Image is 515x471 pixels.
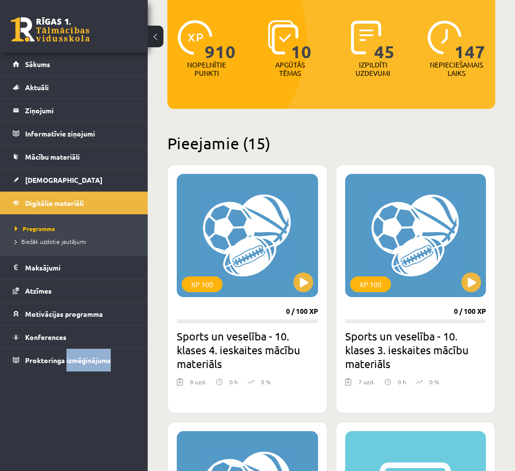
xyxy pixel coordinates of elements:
[291,20,312,61] span: 10
[25,152,80,161] span: Mācību materiāli
[351,20,382,55] img: icon-completed-tasks-ad58ae20a441b2904462921112bc710f1caf180af7a3daa7317a5a94f2d26646.svg
[430,61,483,77] p: Nepieciešamais laiks
[25,199,84,207] span: Digitālie materiāli
[25,286,52,295] span: Atzīmes
[25,333,66,341] span: Konferences
[25,309,103,318] span: Motivācijas programma
[354,61,392,77] p: Izpildīti uzdevumi
[25,83,49,92] span: Aktuāli
[229,377,238,386] p: 0 h
[13,279,135,302] a: Atzīmes
[25,356,111,365] span: Proktoringa izmēģinājums
[13,53,135,75] a: Sākums
[177,329,318,370] h2: Sports un veselība - 10. klases 4. ieskaites mācību materiāls
[13,303,135,325] a: Motivācijas programma
[350,276,391,292] div: XP 100
[427,20,462,55] img: icon-clock-7be60019b62300814b6bd22b8e044499b485619524d84068768e800edab66f18.svg
[13,76,135,99] a: Aktuāli
[182,276,223,292] div: XP 100
[178,20,212,55] img: icon-xp-0682a9bc20223a9ccc6f5883a126b849a74cddfe5390d2b41b4391c66f2066e7.svg
[261,377,271,386] p: 0 %
[25,99,135,122] legend: Ziņojumi
[398,377,406,386] p: 0 h
[25,60,50,68] span: Sākums
[454,20,485,61] span: 147
[13,256,135,279] a: Maksājumi
[167,134,495,153] h2: Pieejamie (15)
[13,168,135,191] a: [DEMOGRAPHIC_DATA]
[190,377,206,392] div: 8 uzd.
[268,20,299,55] img: icon-learned-topics-4a711ccc23c960034f471b6e78daf4a3bad4a20eaf4de84257b87e66633f6470.svg
[13,99,135,122] a: Ziņojumi
[271,61,309,77] p: Apgūtās tēmas
[15,225,55,233] span: Programma
[13,349,135,371] a: Proktoringa izmēģinājums
[205,20,236,61] span: 910
[15,237,138,246] a: Biežāk uzdotie jautājumi
[358,377,375,392] div: 7 uzd.
[15,224,138,233] a: Programma
[345,329,486,370] h2: Sports un veselība - 10. klases 3. ieskaites mācību materiāls
[187,61,226,77] p: Nopelnītie punkti
[25,122,135,145] legend: Informatīvie ziņojumi
[374,20,395,61] span: 45
[13,326,135,348] a: Konferences
[13,192,135,214] a: Digitālie materiāli
[15,237,86,245] span: Biežāk uzdotie jautājumi
[25,175,102,184] span: [DEMOGRAPHIC_DATA]
[13,145,135,168] a: Mācību materiāli
[25,256,135,279] legend: Maksājumi
[429,377,439,386] p: 0 %
[13,122,135,145] a: Informatīvie ziņojumi
[11,17,90,42] a: Rīgas 1. Tālmācības vidusskola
